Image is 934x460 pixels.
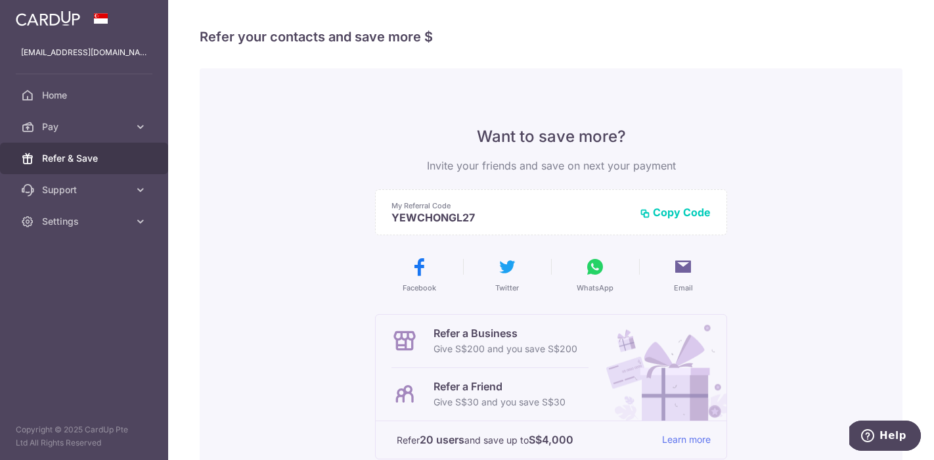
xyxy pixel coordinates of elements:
span: Email [674,283,693,293]
p: [EMAIL_ADDRESS][DOMAIN_NAME] [21,46,147,59]
p: Give S$30 and you save S$30 [434,394,566,410]
button: Facebook [380,256,458,293]
p: Want to save more? [375,126,727,147]
span: Help [30,9,57,21]
span: Home [42,89,129,102]
button: Email [644,256,722,293]
span: WhatsApp [577,283,613,293]
p: Refer a Friend [434,379,566,394]
button: Copy Code [640,206,711,219]
span: Support [42,183,129,196]
img: Refer [594,315,726,421]
p: YEWCHONGL27 [391,211,629,224]
p: Refer and save up to [397,432,652,448]
span: Pay [42,120,129,133]
strong: 20 users [420,432,464,448]
span: Settings [42,215,129,228]
button: WhatsApp [556,256,634,293]
img: CardUp [16,11,80,26]
iframe: Opens a widget where you can find more information [849,421,921,453]
p: Refer a Business [434,325,577,341]
span: Twitter [495,283,519,293]
span: Facebook [403,283,436,293]
p: My Referral Code [391,200,629,211]
h4: Refer your contacts and save more $ [200,26,902,47]
button: Twitter [468,256,546,293]
strong: S$4,000 [529,432,573,448]
p: Invite your friends and save on next your payment [375,158,727,173]
p: Give S$200 and you save S$200 [434,341,577,357]
span: Refer & Save [42,152,129,165]
a: Learn more [662,432,711,448]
